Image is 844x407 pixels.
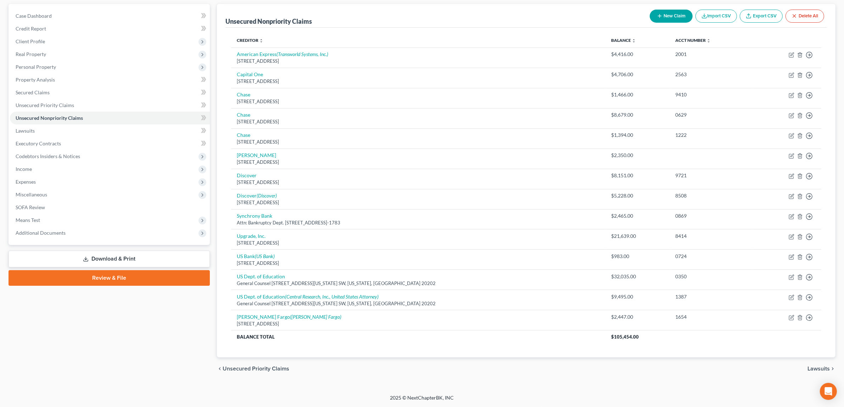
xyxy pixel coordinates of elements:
a: Upgrade, Inc. [237,233,266,239]
div: [STREET_ADDRESS] [237,179,600,186]
div: 1387 [676,293,748,300]
span: Client Profile [16,38,45,44]
a: Unsecured Priority Claims [10,99,210,112]
span: Executory Contracts [16,140,61,146]
button: Delete All [786,10,824,23]
span: Property Analysis [16,77,55,83]
a: Capital One [237,71,263,77]
a: Chase [237,91,250,97]
button: chevron_left Unsecured Priority Claims [217,366,289,372]
div: $5,228.00 [611,192,664,199]
a: [PERSON_NAME] [237,152,276,158]
a: American Express(Transworld Systems, Inc.) [237,51,328,57]
div: [STREET_ADDRESS] [237,118,600,125]
span: Secured Claims [16,89,50,95]
a: US Dept. of Education(Central Research, Inc., United States Attorney) [237,294,379,300]
span: Real Property [16,51,46,57]
a: Chase [237,132,250,138]
a: SOFA Review [10,201,210,214]
div: $1,394.00 [611,132,664,139]
i: unfold_more [259,39,263,43]
div: Attn: Bankruptcy Dept. [STREET_ADDRESS]-1783 [237,219,600,226]
div: Open Intercom Messenger [820,383,837,400]
span: Unsecured Nonpriority Claims [16,115,83,121]
div: $2,465.00 [611,212,664,219]
i: unfold_more [632,39,636,43]
div: 8508 [676,192,748,199]
a: Property Analysis [10,73,210,86]
div: 8414 [676,233,748,240]
div: 1654 [676,313,748,320]
div: $8,151.00 [611,172,664,179]
a: [PERSON_NAME] Fargo([PERSON_NAME] Fargo) [237,314,341,320]
div: [STREET_ADDRESS] [237,58,600,65]
div: General Counsel [STREET_ADDRESS][US_STATE] SW, [US_STATE], [GEOGRAPHIC_DATA] 20202 [237,300,600,307]
a: Synchrony Bank [237,213,272,219]
i: (Central Research, Inc., United States Attorney) [285,294,379,300]
a: Acct Number unfold_more [676,38,711,43]
th: Balance Total [231,330,605,343]
span: SOFA Review [16,204,45,210]
i: (US Bank) [255,253,275,259]
div: General Counsel [STREET_ADDRESS][US_STATE] SW, [US_STATE], [GEOGRAPHIC_DATA] 20202 [237,280,600,287]
span: Miscellaneous [16,191,47,197]
i: chevron_left [217,366,223,372]
a: Case Dashboard [10,10,210,22]
a: Balance unfold_more [611,38,636,43]
div: $1,466.00 [611,91,664,98]
a: US Dept. of Education [237,273,285,279]
button: Lawsuits chevron_right [807,366,835,372]
a: US Bank(US Bank) [237,253,275,259]
a: Download & Print [9,251,210,267]
span: Lawsuits [16,128,35,134]
button: New Claim [650,10,693,23]
a: Creditor unfold_more [237,38,263,43]
div: [STREET_ADDRESS] [237,320,600,327]
div: [STREET_ADDRESS] [237,159,600,166]
i: unfold_more [707,39,711,43]
div: 0724 [676,253,748,260]
div: [STREET_ADDRESS] [237,240,600,246]
div: 2001 [676,51,748,58]
div: [STREET_ADDRESS] [237,199,600,206]
div: [STREET_ADDRESS] [237,139,600,145]
span: Personal Property [16,64,56,70]
i: ([PERSON_NAME] Fargo) [290,314,341,320]
span: Codebtors Insiders & Notices [16,153,80,159]
button: Import CSV [695,10,737,23]
span: Means Test [16,217,40,223]
a: Credit Report [10,22,210,35]
div: $8,679.00 [611,111,664,118]
a: Unsecured Nonpriority Claims [10,112,210,124]
div: $21,639.00 [611,233,664,240]
div: $983.00 [611,253,664,260]
div: $2,350.00 [611,152,664,159]
a: Lawsuits [10,124,210,137]
div: Unsecured Nonpriority Claims [225,17,312,26]
div: [STREET_ADDRESS] [237,78,600,85]
span: Unsecured Priority Claims [223,366,289,372]
a: Secured Claims [10,86,210,99]
i: chevron_right [830,366,835,372]
div: 1222 [676,132,748,139]
span: $105,454.00 [611,334,639,340]
div: 2563 [676,71,748,78]
a: Export CSV [740,10,783,23]
a: Chase [237,112,250,118]
i: (Transworld Systems, Inc.) [276,51,328,57]
div: 0629 [676,111,748,118]
span: Income [16,166,32,172]
div: $2,447.00 [611,313,664,320]
div: 9721 [676,172,748,179]
span: Lawsuits [807,366,830,372]
div: [STREET_ADDRESS] [237,98,600,105]
div: 0350 [676,273,748,280]
div: $32,035.00 [611,273,664,280]
div: $4,416.00 [611,51,664,58]
div: 0869 [676,212,748,219]
span: Additional Documents [16,230,66,236]
div: $9,495.00 [611,293,664,300]
div: 2025 © NextChapterBK, INC [220,394,624,407]
span: Unsecured Priority Claims [16,102,74,108]
span: Case Dashboard [16,13,52,19]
